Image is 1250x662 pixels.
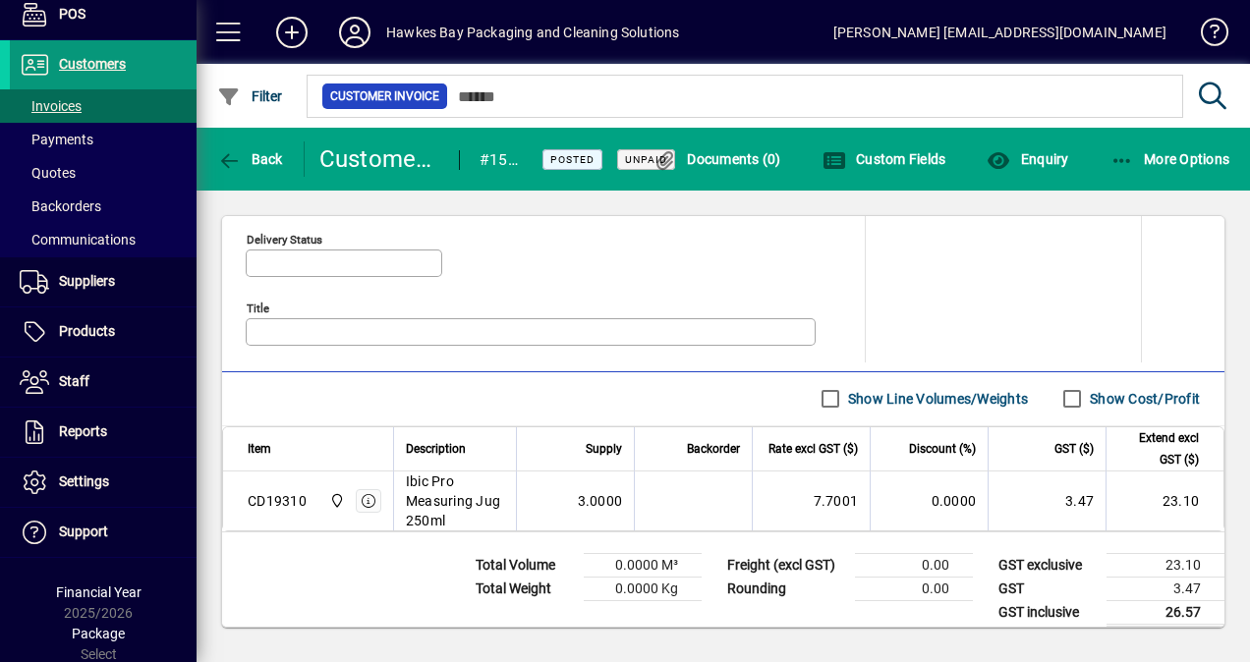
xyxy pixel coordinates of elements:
td: 0.0000 Kg [584,577,702,600]
span: Description [406,438,466,460]
span: Supply [586,438,622,460]
td: 0.00 [855,553,973,577]
button: Custom Fields [818,141,951,177]
td: GST inclusive [989,600,1107,625]
mat-label: Title [247,301,269,314]
a: Communications [10,223,197,256]
span: Communications [20,232,136,248]
span: Item [248,438,271,460]
td: Freight (excl GST) [717,553,855,577]
span: Unpaid [625,153,667,166]
div: Hawkes Bay Packaging and Cleaning Solutions [386,17,680,48]
button: Profile [323,15,386,50]
button: Add [260,15,323,50]
span: Package [72,626,125,641]
app-page-header-button: Back [197,141,305,177]
td: GST exclusive [989,553,1107,577]
button: More Options [1106,141,1235,177]
span: Customers [59,56,126,72]
div: 7.7001 [765,491,858,511]
div: Customer Invoice [319,143,439,175]
span: Staff [59,373,89,389]
span: Rate excl GST ($) [768,438,858,460]
span: Support [59,524,108,539]
td: 23.10 [1106,471,1223,530]
span: Invoices [20,98,82,114]
span: Filter [217,88,283,104]
a: Products [10,307,197,357]
a: Staff [10,358,197,407]
button: Filter [212,79,288,114]
a: Quotes [10,156,197,190]
label: Show Cost/Profit [1086,389,1200,409]
span: Ibic Pro Measuring Jug 250ml [406,471,504,530]
span: Posted [550,153,595,166]
td: 0.0000 M³ [584,553,702,577]
span: Suppliers [59,273,115,289]
a: Reports [10,408,197,457]
td: Rounding [717,577,855,600]
a: Suppliers [10,257,197,306]
button: Back [212,141,288,177]
td: 3.47 [988,471,1106,530]
span: Financial Year [56,584,142,600]
td: 0.0000 [870,471,988,530]
a: Knowledge Base [1186,4,1225,68]
td: Total Weight [466,577,584,600]
div: CD19310 [248,491,307,511]
div: [PERSON_NAME] [EMAIL_ADDRESS][DOMAIN_NAME] [833,17,1166,48]
span: Products [59,323,115,339]
span: Backorders [20,198,101,214]
a: Settings [10,458,197,507]
span: Quotes [20,165,76,181]
a: Support [10,508,197,557]
span: Documents (0) [653,151,781,167]
span: Settings [59,473,109,489]
a: Backorders [10,190,197,223]
td: 26.57 [1107,600,1224,625]
td: Total Volume [466,553,584,577]
span: POS [59,6,85,22]
span: GST ($) [1054,438,1094,460]
td: 23.10 [1107,553,1224,577]
span: Back [217,151,283,167]
td: 0.00 [855,577,973,600]
span: Discount (%) [909,438,976,460]
span: Reports [59,423,107,439]
div: #159821 [480,144,518,176]
span: Custom Fields [823,151,946,167]
a: Invoices [10,89,197,123]
td: 3.47 [1107,577,1224,600]
span: 3.0000 [578,491,623,511]
span: Central [324,490,347,512]
span: More Options [1110,151,1230,167]
span: Customer Invoice [330,86,439,106]
span: Extend excl GST ($) [1118,427,1199,470]
button: Documents (0) [649,141,786,177]
mat-label: Delivery status [247,232,322,246]
td: GST [989,577,1107,600]
span: Enquiry [987,151,1068,167]
label: Show Line Volumes/Weights [844,389,1028,409]
button: Enquiry [982,141,1073,177]
a: Payments [10,123,197,156]
span: Backorder [687,438,740,460]
span: Payments [20,132,93,147]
